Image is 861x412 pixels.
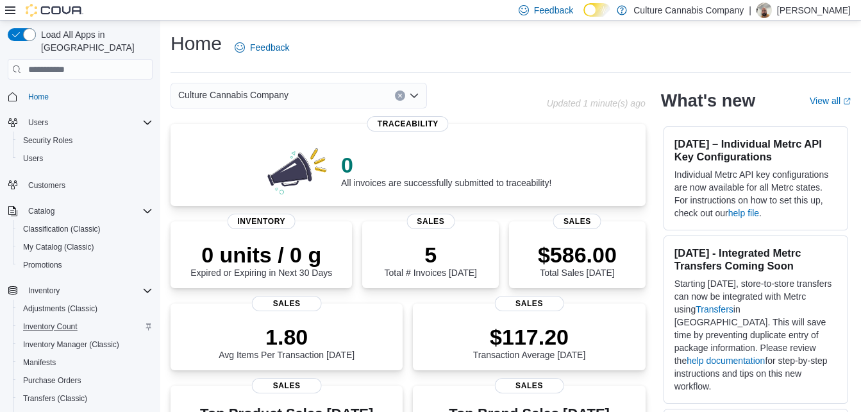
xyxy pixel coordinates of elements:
[23,375,81,386] span: Purchase Orders
[18,373,87,388] a: Purchase Orders
[583,3,610,17] input: Dark Mode
[190,242,332,278] div: Expired or Expiring in Next 30 Days
[13,132,158,150] button: Security Roles
[18,355,153,370] span: Manifests
[473,324,586,350] p: $117.20
[18,257,67,273] a: Promotions
[13,318,158,336] button: Inventory Count
[3,114,158,132] button: Users
[3,87,158,106] button: Home
[18,391,153,406] span: Transfers (Classic)
[757,3,772,18] div: Mykal Anderson
[171,31,222,56] h1: Home
[3,202,158,220] button: Catalog
[367,116,449,132] span: Traceability
[18,319,153,334] span: Inventory Count
[18,133,78,148] a: Security Roles
[547,98,646,108] p: Updated 1 minute(s) ago
[264,144,331,196] img: 0
[696,304,733,314] a: Transfers
[13,390,158,408] button: Transfers (Classic)
[674,246,837,272] h3: [DATE] - Integrated Metrc Transfers Coming Soon
[23,224,101,234] span: Classification (Classic)
[18,391,92,406] a: Transfers (Classic)
[28,180,65,191] span: Customers
[13,220,158,238] button: Classification (Classic)
[687,356,765,366] a: help documentation
[3,175,158,194] button: Customers
[674,137,837,163] h3: [DATE] – Individual Metrc API Key Configurations
[23,304,97,314] span: Adjustments (Classic)
[13,372,158,390] button: Purchase Orders
[26,4,83,17] img: Cova
[843,98,851,105] svg: External link
[28,206,54,216] span: Catalog
[18,373,153,388] span: Purchase Orders
[18,337,153,352] span: Inventory Manager (Classic)
[13,238,158,256] button: My Catalog (Classic)
[18,221,153,237] span: Classification (Classic)
[13,256,158,274] button: Promotions
[674,168,837,219] p: Individual Metrc API key configurations are now available for all Metrc states. For instructions ...
[219,324,355,350] p: 1.80
[23,283,65,298] button: Inventory
[473,324,586,360] div: Transaction Average [DATE]
[28,117,48,128] span: Users
[23,203,60,219] button: Catalog
[23,260,62,270] span: Promotions
[23,357,56,368] span: Manifests
[18,151,153,166] span: Users
[728,208,759,218] a: help file
[534,4,573,17] span: Feedback
[409,90,419,101] button: Open list of options
[250,41,289,54] span: Feedback
[13,150,158,167] button: Users
[23,393,87,404] span: Transfers (Classic)
[661,90,755,111] h2: What's new
[219,324,355,360] div: Avg Items Per Transaction [DATE]
[553,214,601,229] span: Sales
[777,3,851,18] p: [PERSON_NAME]
[23,178,71,193] a: Customers
[23,203,153,219] span: Catalog
[674,277,837,393] p: Starting [DATE], store-to-store transfers can now be integrated with Metrc using in [GEOGRAPHIC_D...
[3,282,158,300] button: Inventory
[13,336,158,354] button: Inventory Manager (Classic)
[749,3,751,18] p: |
[23,115,153,130] span: Users
[23,89,153,105] span: Home
[23,135,72,146] span: Security Roles
[538,242,617,278] div: Total Sales [DATE]
[18,257,153,273] span: Promotions
[13,354,158,372] button: Manifests
[13,300,158,318] button: Adjustments (Classic)
[18,239,153,255] span: My Catalog (Classic)
[23,283,153,298] span: Inventory
[18,301,153,316] span: Adjustments (Classic)
[385,242,477,268] p: 5
[252,296,322,311] span: Sales
[18,337,124,352] a: Inventory Manager (Classic)
[18,239,99,255] a: My Catalog (Classic)
[18,151,48,166] a: Users
[18,301,103,316] a: Adjustments (Classic)
[395,90,405,101] button: Clear input
[28,92,49,102] span: Home
[23,176,153,193] span: Customers
[230,35,294,60] a: Feedback
[341,152,551,188] div: All invoices are successfully submitted to traceability!
[341,152,551,178] p: 0
[23,89,54,105] a: Home
[28,286,60,296] span: Inventory
[494,378,564,393] span: Sales
[178,87,288,103] span: Culture Cannabis Company
[227,214,296,229] span: Inventory
[633,3,744,18] p: Culture Cannabis Company
[190,242,332,268] p: 0 units / 0 g
[494,296,564,311] span: Sales
[406,214,455,229] span: Sales
[18,221,106,237] a: Classification (Classic)
[18,133,153,148] span: Security Roles
[385,242,477,278] div: Total # Invoices [DATE]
